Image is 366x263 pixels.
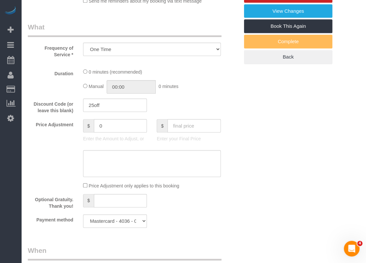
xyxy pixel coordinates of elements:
span: Price Adjustment only applies to this booking [89,183,179,188]
legend: What [28,22,221,37]
a: Back [244,50,332,64]
a: View Changes [244,4,332,18]
span: Manual [89,84,104,89]
label: Duration [23,68,78,77]
iframe: Intercom live chat [344,241,359,256]
img: Automaid Logo [4,7,17,16]
label: Price Adjustment [23,119,78,128]
label: Discount Code (or leave this blank) [23,98,78,114]
p: Enter the Amount to Adjust, or [83,135,147,142]
span: $ [157,119,167,132]
input: final price [167,119,221,132]
span: 0 minutes [159,84,179,89]
span: 4 [357,241,362,246]
label: Payment method [23,214,78,223]
label: Frequency of Service * [23,43,78,58]
span: $ [83,119,94,132]
span: 0 minutes (recommended) [89,69,142,75]
span: $ [83,194,94,207]
p: Enter your Final Price [157,135,220,142]
a: Book This Again [244,19,332,33]
label: Optional Gratuity. Thank you! [23,194,78,209]
legend: When [28,246,221,260]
